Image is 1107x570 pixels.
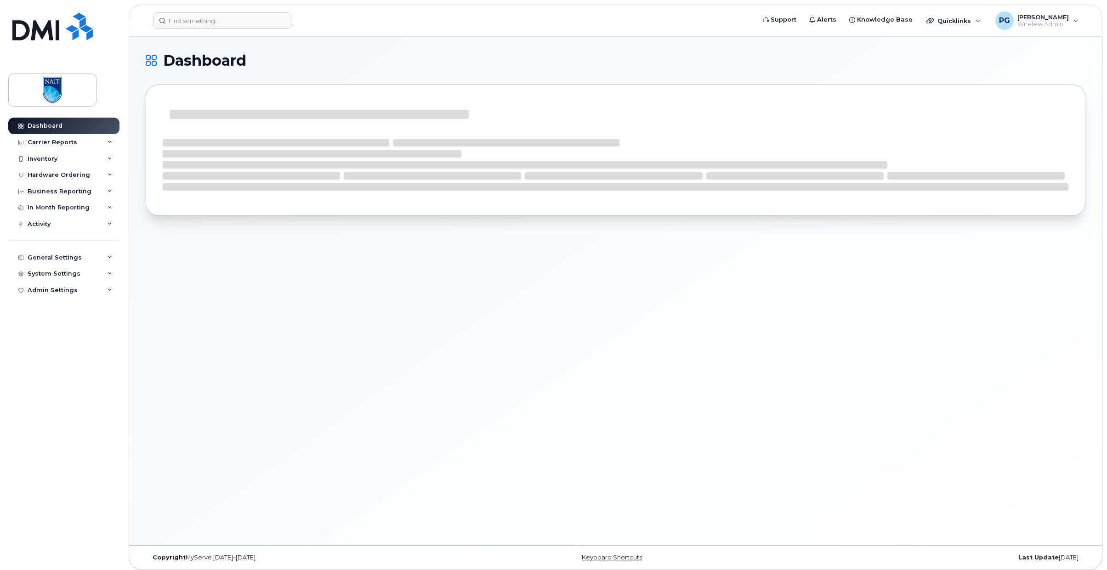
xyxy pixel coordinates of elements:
[582,554,642,561] a: Keyboard Shortcuts
[772,554,1085,561] div: [DATE]
[163,54,246,68] span: Dashboard
[153,554,186,561] strong: Copyright
[146,554,459,561] div: MyServe [DATE]–[DATE]
[1018,554,1059,561] strong: Last Update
